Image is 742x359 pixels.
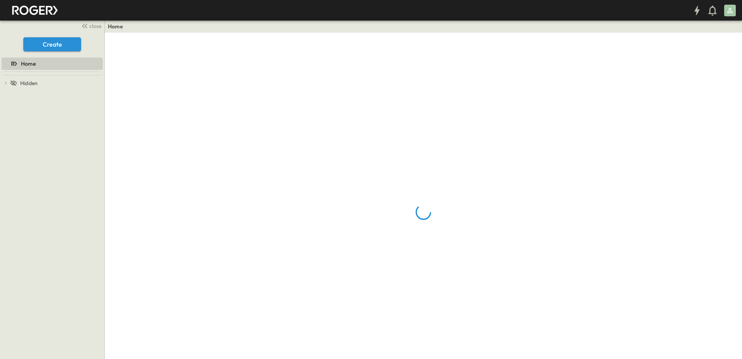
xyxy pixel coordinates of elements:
[108,23,128,30] nav: breadcrumbs
[23,37,81,51] button: Create
[2,58,101,69] a: Home
[89,22,101,30] span: close
[108,23,123,30] a: Home
[20,79,38,87] span: Hidden
[78,20,103,31] button: close
[21,60,36,68] span: Home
